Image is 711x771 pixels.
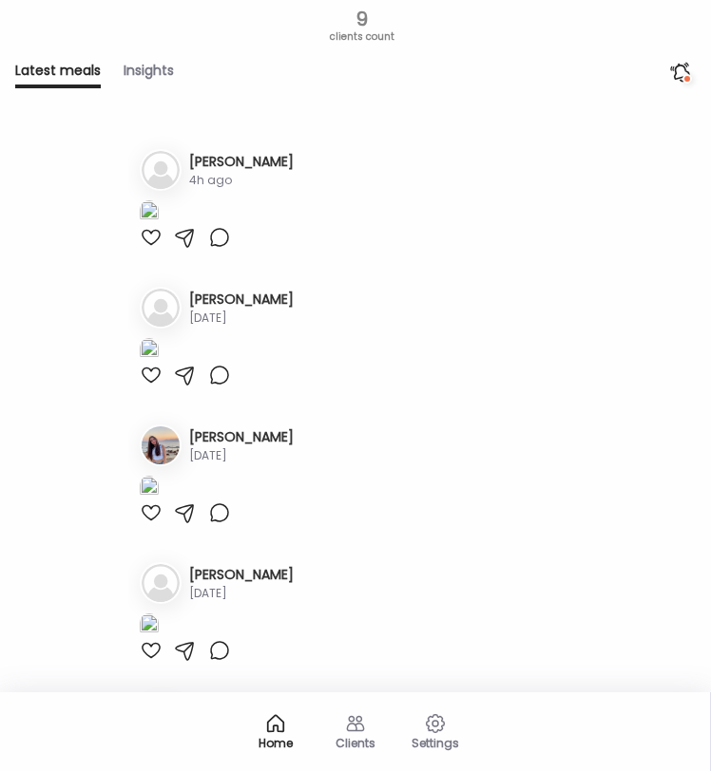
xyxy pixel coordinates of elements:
[15,61,101,88] div: Latest meals
[189,310,294,327] div: [DATE]
[142,151,180,189] img: bg-avatar-default.svg
[321,737,390,749] div: Clients
[189,447,294,464] div: [DATE]
[142,426,180,464] img: avatars%2FGNyCu3cYx8WY8IcGJjumeHKhbsO2
[142,564,180,602] img: bg-avatar-default.svg
[189,565,294,585] h3: [PERSON_NAME]
[189,585,294,602] div: [DATE]
[142,289,180,327] img: bg-avatar-default.svg
[189,427,294,447] h3: [PERSON_NAME]
[401,737,470,749] div: Settings
[189,152,294,172] h3: [PERSON_NAME]
[189,172,294,189] div: 4h ago
[241,737,310,749] div: Home
[140,476,159,501] img: images%2FGNyCu3cYx8WY8IcGJjumeHKhbsO2%2Fyu74Qqy2eESFaXJpYTnc%2FSLLgkCNfZOqTxz4exyao_1080
[140,613,159,639] img: images%2FrSH95L2TOwNVdMkyIXuTSGTyVf72%2FRyvJ190TCl7fuKvjcDCd%2Fqpc2CfEUREhKaSL0Ag00_1080
[124,61,174,88] div: Insights
[189,290,294,310] h3: [PERSON_NAME]
[140,338,159,364] img: images%2FA9GghMwtigScxU1LTr3Vioo8pcE2%2F3HlRCDhAy9DxW44rns80%2FVCi5HZXT5gDdrAAtluFv_1080
[140,200,159,226] img: images%2FYRpqHssllzNLVA3EkXfLb04zFx22%2FOtqtfdztFYQUZaPJpxdJ%2FOEB4KihqeIUrxVxiF920_1080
